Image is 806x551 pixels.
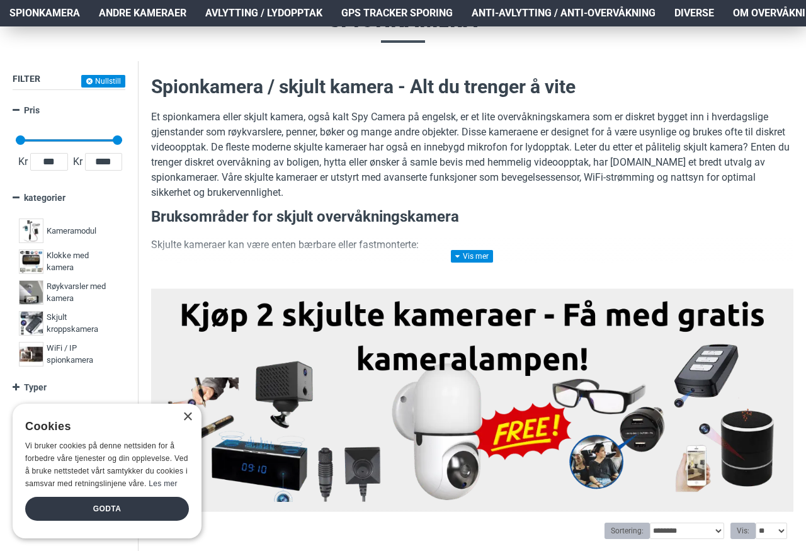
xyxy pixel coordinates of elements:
span: Spionkamera [9,6,80,21]
span: Røykvarsler med kamera [47,280,116,305]
span: Anti-avlytting / Anti-overvåkning [472,6,656,21]
a: kategorier [13,187,125,209]
h3: Bruksområder for skjult overvåkningskamera [151,207,793,228]
p: Skjulte kameraer kan være enten bærbare eller fastmonterte: [151,237,793,253]
div: Godta [25,497,189,521]
span: Kr [71,154,85,169]
span: WiFi / IP spionkamera [47,342,116,366]
a: Pris [13,99,125,122]
img: Kjøp 2 skjulte kameraer – Få med gratis kameralampe! [161,295,784,501]
a: Typer [13,377,125,399]
span: Andre kameraer [99,6,186,21]
span: Kameramodul [47,225,96,237]
span: GPS Tracker Sporing [341,6,453,21]
label: Vis: [730,523,756,539]
a: Les mer, opens a new window [149,479,177,488]
span: Avlytting / Lydopptak [205,6,322,21]
label: Sortering: [604,523,650,539]
li: Disse kan tas med overalt og brukes til skjult filming i situasjoner der diskresjon er nødvendig ... [176,259,793,289]
p: Et spionkamera eller skjult kamera, også kalt Spy Camera på engelsk, er et lite overvåkningskamer... [151,110,793,200]
span: Vi bruker cookies på denne nettsiden for å forbedre våre tjenester og din opplevelse. Ved å bruke... [25,441,188,487]
img: WiFi / IP spionkamera [19,342,43,366]
img: Skjult kroppskamera [19,311,43,336]
span: Filter [13,74,40,84]
div: Close [183,412,192,422]
h2: Spionkamera / skjult kamera - Alt du trenger å vite [151,74,793,100]
span: Kr [16,154,30,169]
button: Nullstill [81,75,125,88]
div: Cookies [25,413,181,440]
strong: Bærbare spionkameraer: [176,260,291,272]
img: Røykvarsler med kamera [19,280,43,305]
span: Skjult kroppskamera [47,311,116,336]
img: Kameramodul [19,219,43,243]
span: Diverse [674,6,714,21]
img: Klokke med kamera [19,249,43,274]
span: Klokke med kamera [47,249,116,274]
span: Spionkamera [13,10,793,42]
